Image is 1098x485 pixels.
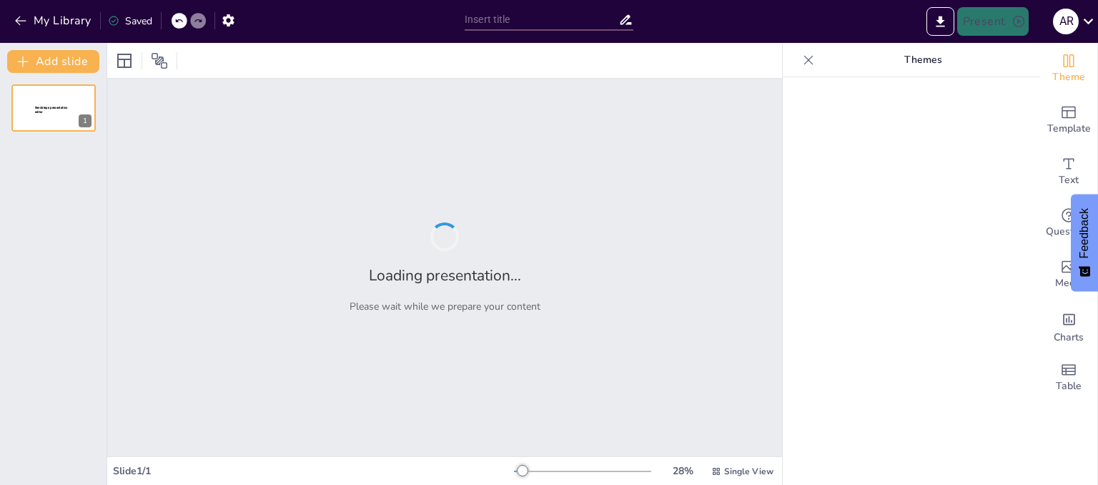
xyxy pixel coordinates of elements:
span: Template [1047,121,1091,137]
button: Duplicate Slide [54,89,71,106]
div: Get real-time input from your audience [1040,197,1097,249]
span: Media [1055,275,1083,291]
div: A R [1053,9,1079,34]
p: Please wait while we prepare your content [350,300,540,313]
div: Add images, graphics, shapes or video [1040,249,1097,300]
div: 1 [79,114,91,127]
button: A R [1053,7,1079,36]
div: Add charts and graphs [1040,300,1097,352]
button: Cannot delete last slide [74,89,91,106]
span: Single View [724,466,773,477]
p: Themes [820,43,1026,77]
span: Position [151,52,168,69]
span: Theme [1052,69,1085,85]
div: 1 [11,84,96,132]
button: Present [957,7,1029,36]
span: Table [1056,378,1082,394]
button: Feedback - Show survey [1071,194,1098,291]
div: Add ready made slides [1040,94,1097,146]
span: Charts [1054,330,1084,346]
div: 28 % [666,464,700,478]
div: Layout [113,49,136,72]
button: Add slide [7,50,99,73]
span: Text [1059,172,1079,188]
span: Questions [1046,224,1092,240]
div: Change the overall theme [1040,43,1097,94]
span: Sendsteps presentation editor [35,106,68,114]
input: Insert title [465,9,618,30]
button: My Library [11,9,97,32]
div: Slide 1 / 1 [113,464,514,478]
span: Feedback [1078,208,1091,258]
div: Add a table [1040,352,1097,403]
div: Add text boxes [1040,146,1097,197]
button: Export to PowerPoint [926,7,954,36]
h2: Loading presentation... [369,265,521,285]
div: Saved [108,14,152,28]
